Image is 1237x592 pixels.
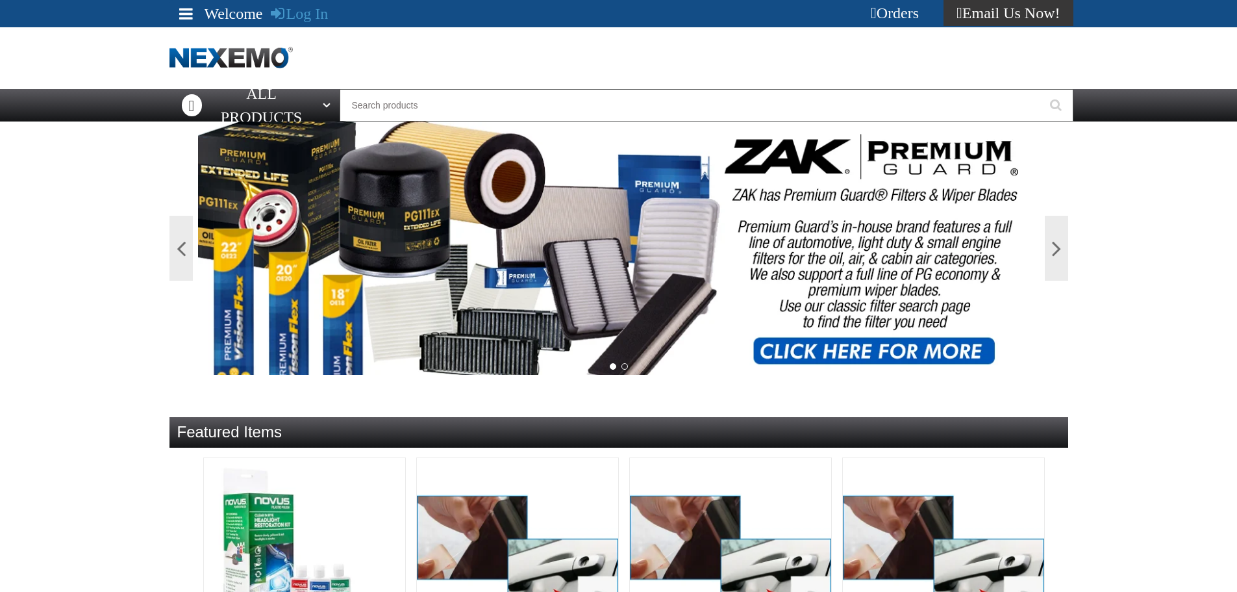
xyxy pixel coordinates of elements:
input: Search [340,89,1073,122]
span: All Products [207,82,315,129]
img: PG Filters & Wipers [198,122,1040,375]
button: 1 of 2 [610,363,616,370]
button: 2 of 2 [621,363,628,370]
button: Start Searching [1041,89,1073,122]
button: Open All Products pages [318,89,340,122]
button: Next [1045,216,1068,281]
a: Log In [271,5,329,22]
div: Featured Items [169,417,1068,448]
img: Nexemo logo [169,47,293,70]
button: Previous [169,216,193,281]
